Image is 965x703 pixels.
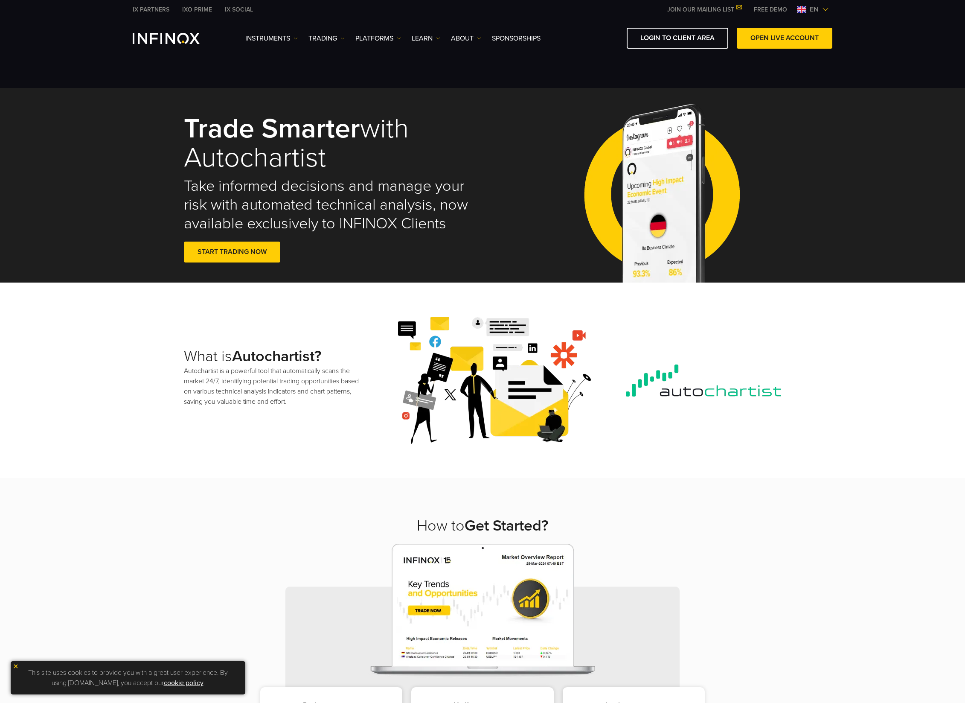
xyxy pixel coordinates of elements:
[451,33,481,44] a: ABOUT
[184,112,360,146] strong: Trade Smarter
[176,5,218,14] a: INFINOX
[218,5,259,14] a: INFINOX
[806,4,822,15] span: en
[661,6,747,13] a: JOIN OUR MAILING LIST
[355,33,401,44] a: PLATFORMS
[184,177,471,233] h2: Take informed decisions and manage your risk with automated technical analysis, now available exc...
[164,679,203,687] a: cookie policy
[13,663,19,669] img: yellow close icon
[465,516,548,535] strong: Get Started?
[184,114,471,173] h1: with Autochartist
[184,516,781,535] h2: How to
[308,33,345,44] a: TRADING
[627,28,728,49] a: LOGIN TO CLIENT AREA
[15,665,241,690] p: This site uses cookies to provide you with a great user experience. By using [DOMAIN_NAME], you a...
[184,242,280,263] a: START TRADING NOW
[126,5,176,14] a: INFINOX
[133,33,220,44] a: INFINOX Logo
[184,366,363,407] p: Autochartist is a powerful tool that automatically scans the market 24/7, identifying potential t...
[184,347,363,366] h2: What is
[245,33,298,44] a: Instruments
[492,33,541,44] a: SPONSORSHIPS
[232,347,321,365] strong: Autochartist?
[747,5,794,14] a: INFINOX MENU
[412,33,440,44] a: Learn
[737,28,832,49] a: OPEN LIVE ACCOUNT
